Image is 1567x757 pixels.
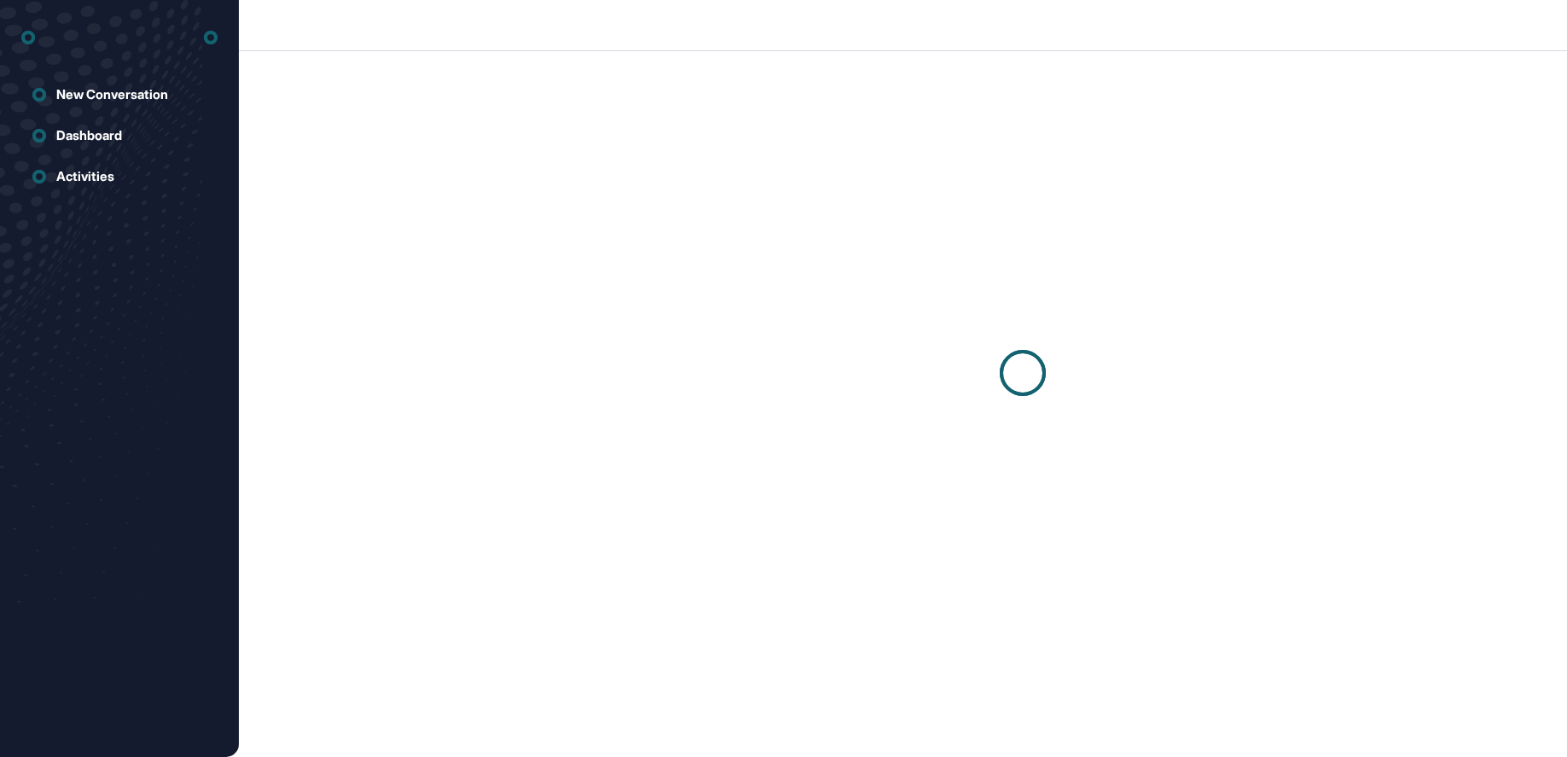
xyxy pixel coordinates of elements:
[21,160,218,194] a: Activities
[21,78,218,112] a: New Conversation
[56,169,114,184] div: Activities
[56,87,168,102] div: New Conversation
[21,119,218,153] a: Dashboard
[21,24,35,51] div: entrapeer-logo
[56,128,122,143] div: Dashboard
